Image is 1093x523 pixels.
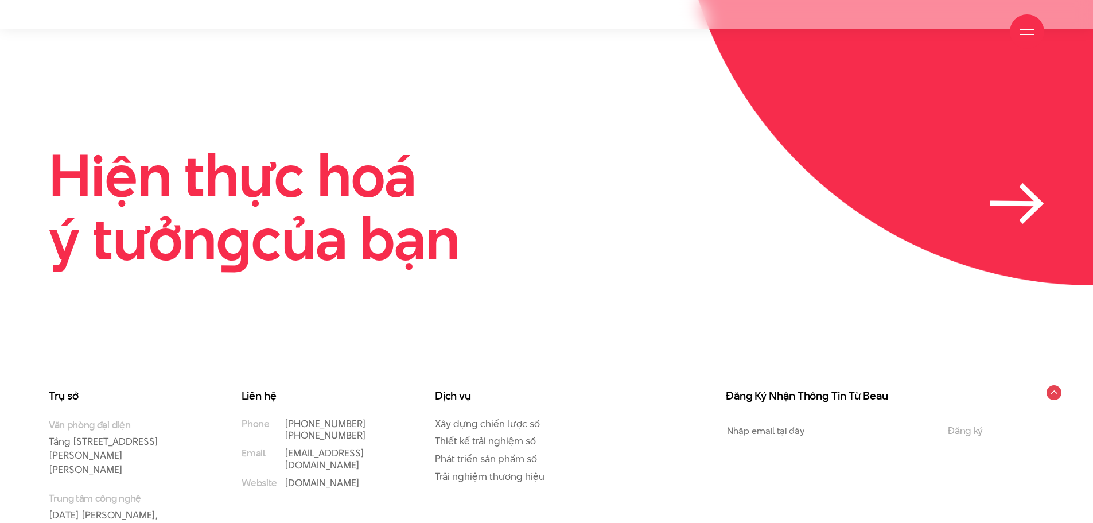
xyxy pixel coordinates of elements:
h2: Hiện thực hoá ý tưởn của bạn [49,144,460,270]
input: Nhập email tại đây [726,418,935,444]
a: [EMAIL_ADDRESS][DOMAIN_NAME] [285,446,364,472]
h3: Đăng Ký Nhận Thông Tin Từ Beau [726,390,995,402]
a: Hiện thực hoáý tưởngcủa bạn [49,144,1044,270]
small: Phone [242,418,269,430]
a: Thiết kế trải nghiệm số [435,434,536,448]
a: Xây dựng chiến lược số [435,417,540,431]
h3: Dịch vụ [435,390,582,402]
input: Đăng ký [944,425,986,436]
a: Trải nghiệm thương hiệu [435,470,544,483]
p: Tầng [STREET_ADDRESS][PERSON_NAME][PERSON_NAME] [49,418,196,478]
a: Phát triển sản phẩm số [435,452,537,466]
h3: Liên hệ [242,390,388,402]
small: Văn phòng đại diện [49,418,196,432]
small: Trung tâm công nghệ [49,491,196,505]
a: [DOMAIN_NAME] [285,476,360,490]
a: [PHONE_NUMBER] [285,417,366,431]
small: Email [242,447,265,459]
small: Website [242,477,277,489]
h3: Trụ sở [49,390,196,402]
a: [PHONE_NUMBER] [285,428,366,442]
en: g [216,197,251,280]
